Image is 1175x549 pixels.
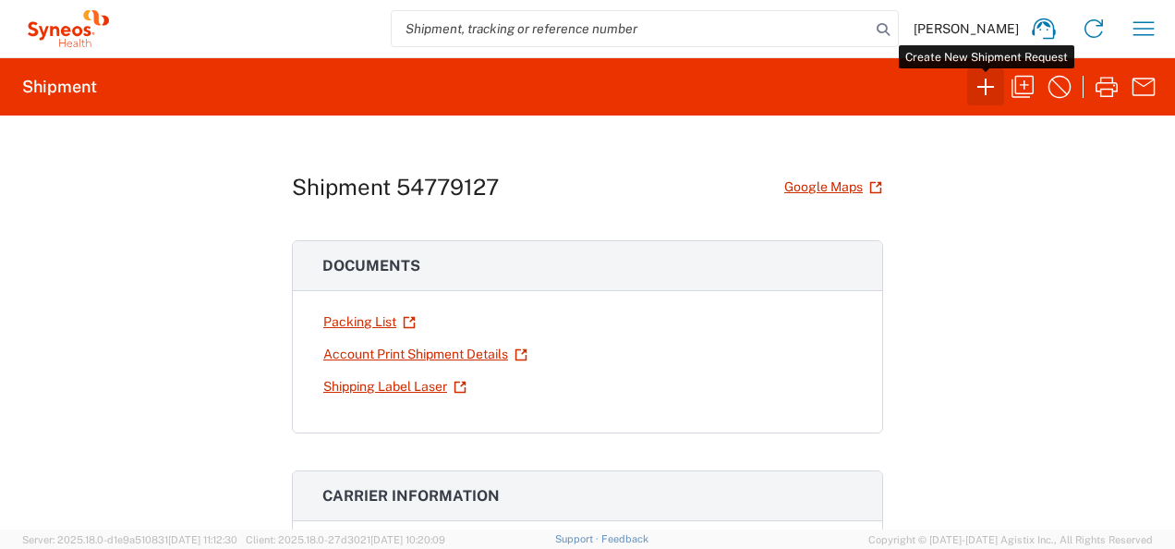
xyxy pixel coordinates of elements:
[322,338,528,371] a: Account Print Shipment Details
[322,371,467,403] a: Shipping Label Laser
[22,76,97,98] h2: Shipment
[22,534,237,545] span: Server: 2025.18.0-d1e9a510831
[370,534,445,545] span: [DATE] 10:20:09
[322,306,417,338] a: Packing List
[246,534,445,545] span: Client: 2025.18.0-27d3021
[555,533,601,544] a: Support
[392,11,870,46] input: Shipment, tracking or reference number
[322,487,500,505] span: Carrier information
[868,531,1153,548] span: Copyright © [DATE]-[DATE] Agistix Inc., All Rights Reserved
[292,174,499,201] h1: Shipment 54779127
[168,534,237,545] span: [DATE] 11:12:30
[601,533,648,544] a: Feedback
[914,20,1019,37] span: [PERSON_NAME]
[322,257,420,274] span: Documents
[783,171,883,203] a: Google Maps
